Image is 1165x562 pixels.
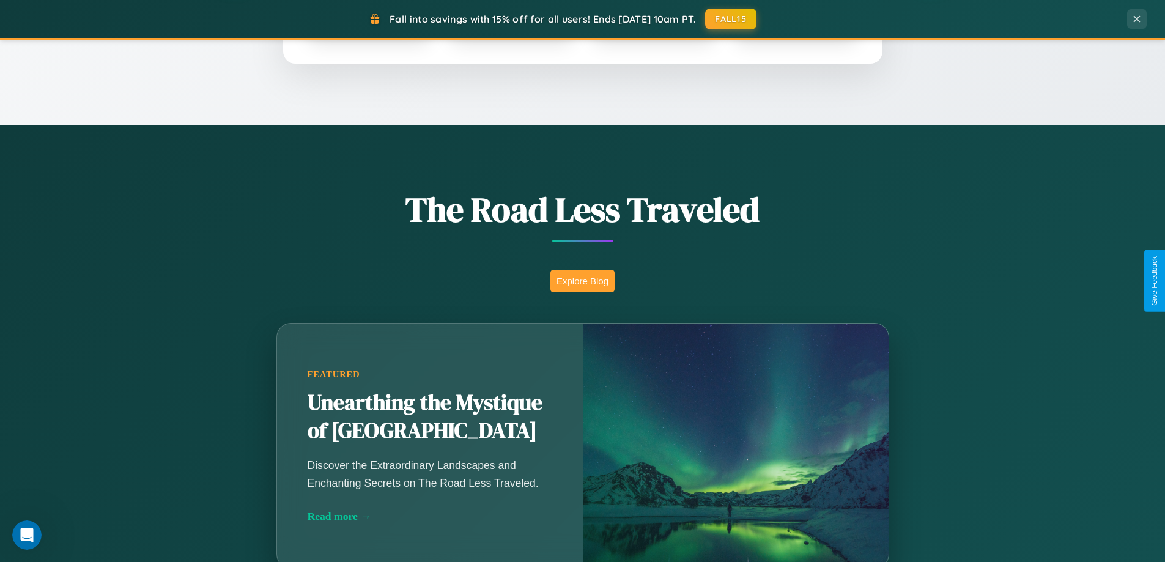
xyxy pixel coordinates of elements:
h2: Unearthing the Mystique of [GEOGRAPHIC_DATA] [308,389,552,445]
h1: The Road Less Traveled [216,186,950,233]
button: Explore Blog [550,270,615,292]
p: Discover the Extraordinary Landscapes and Enchanting Secrets on The Road Less Traveled. [308,457,552,491]
iframe: Intercom live chat [12,520,42,550]
span: Fall into savings with 15% off for all users! Ends [DATE] 10am PT. [390,13,696,25]
button: FALL15 [705,9,756,29]
div: Featured [308,369,552,380]
div: Give Feedback [1150,256,1159,306]
div: Read more → [308,510,552,523]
